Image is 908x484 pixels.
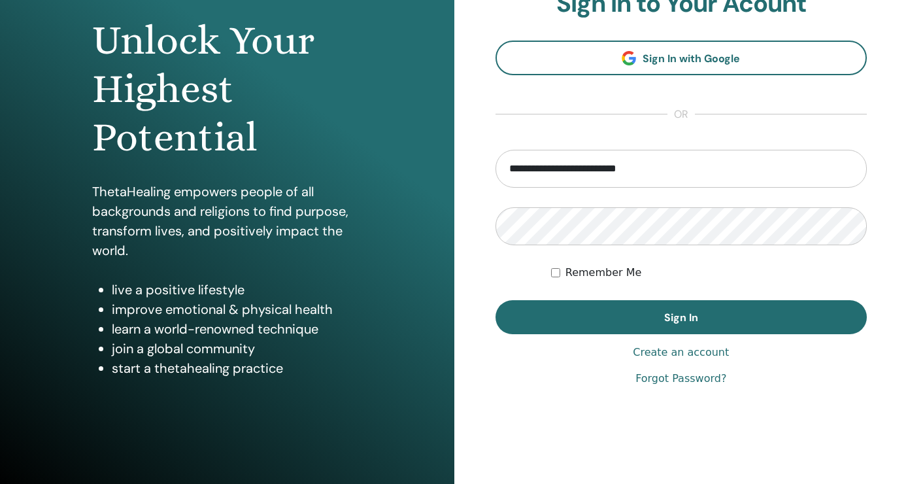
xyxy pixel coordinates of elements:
a: Forgot Password? [635,371,726,387]
button: Sign In [496,300,867,334]
span: or [667,107,695,122]
div: Keep me authenticated indefinitely or until I manually logout [551,265,867,281]
li: learn a world-renowned technique [112,319,362,339]
a: Sign In with Google [496,41,867,75]
p: ThetaHealing empowers people of all backgrounds and religions to find purpose, transform lives, a... [92,182,362,260]
h1: Unlock Your Highest Potential [92,16,362,162]
li: join a global community [112,339,362,358]
li: start a thetahealing practice [112,358,362,378]
label: Remember Me [565,265,642,281]
span: Sign In [664,311,698,324]
a: Create an account [633,345,729,360]
span: Sign In with Google [643,52,740,65]
li: live a positive lifestyle [112,280,362,300]
li: improve emotional & physical health [112,300,362,319]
